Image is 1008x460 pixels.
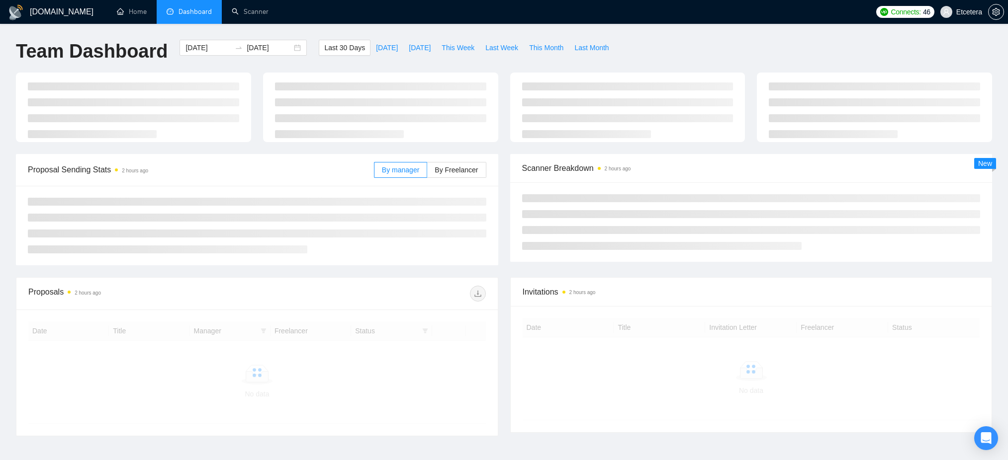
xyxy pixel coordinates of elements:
button: [DATE] [370,40,403,56]
span: user [943,8,950,15]
button: [DATE] [403,40,436,56]
span: Dashboard [179,7,212,16]
span: 46 [923,6,930,17]
button: This Month [524,40,569,56]
time: 2 hours ago [122,168,148,173]
span: [DATE] [376,42,398,53]
h1: Team Dashboard [16,40,168,63]
span: Connects: [891,6,921,17]
span: This Week [442,42,474,53]
span: New [978,159,992,167]
div: Open Intercom Messenger [974,426,998,450]
button: Last Week [480,40,524,56]
span: Last Month [574,42,609,53]
img: logo [8,4,24,20]
button: This Week [436,40,480,56]
span: By Freelancer [435,166,478,174]
button: Last Month [569,40,614,56]
span: Scanner Breakdown [522,162,981,174]
span: [DATE] [409,42,431,53]
span: Last Week [485,42,518,53]
img: upwork-logo.png [880,8,888,16]
span: Invitations [523,286,980,298]
a: setting [988,8,1004,16]
input: Start date [185,42,231,53]
button: setting [988,4,1004,20]
span: to [235,44,243,52]
span: This Month [529,42,563,53]
div: Proposals [28,286,257,302]
span: dashboard [167,8,174,15]
a: searchScanner [232,7,269,16]
span: setting [989,8,1004,16]
span: swap-right [235,44,243,52]
time: 2 hours ago [75,290,101,296]
button: Last 30 Days [319,40,370,56]
time: 2 hours ago [569,290,596,295]
a: homeHome [117,7,147,16]
span: By manager [382,166,419,174]
time: 2 hours ago [605,166,631,171]
span: Proposal Sending Stats [28,163,374,176]
span: Last 30 Days [324,42,365,53]
input: End date [247,42,292,53]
